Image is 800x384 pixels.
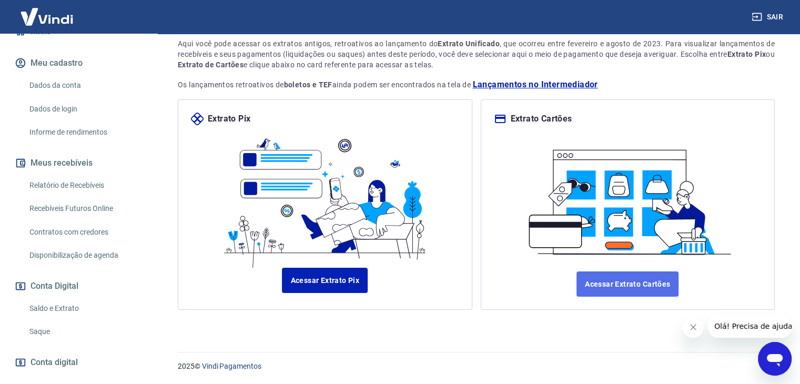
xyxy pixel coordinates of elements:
a: Saldo e Extrato [25,298,145,319]
p: Extrato Cartões [511,113,572,125]
p: Extrato Pix [208,113,250,125]
a: Acessar Extrato Pix [282,268,368,293]
div: Aqui você pode acessar os extratos antigos, retroativos ao lançamento do , que ocorreu entre feve... [178,38,775,70]
img: Vindi [13,1,81,33]
a: Vindi Pagamentos [202,362,261,370]
p: Os lançamentos retroativos de ainda podem ser encontrados na tela de [178,78,775,91]
a: Lançamentos no Intermediador [472,78,598,91]
a: Relatório de Recebíveis [25,175,145,196]
strong: Extrato Unificado [438,39,500,48]
strong: Extrato Pix [727,50,766,58]
img: ilustracard.1447bf24807628a904eb562bb34ea6f9.svg [520,138,735,259]
img: ilustrapix.38d2ed8fdf785898d64e9b5bf3a9451d.svg [218,125,432,268]
button: Conta Digital [13,275,145,298]
iframe: Fechar mensagem [683,317,704,338]
button: Sair [750,7,787,27]
a: Contratos com credores [25,221,145,243]
a: Saque [25,321,145,342]
iframe: Botão para abrir a janela de mensagens [758,342,792,376]
a: Disponibilização de agenda [25,245,145,266]
span: Conta digital [31,355,78,370]
button: Meus recebíveis [13,151,145,175]
iframe: Mensagem da empresa [708,315,792,338]
a: Informe de rendimentos [25,122,145,143]
span: Olá! Precisa de ajuda? [6,7,88,16]
a: Acessar Extrato Cartões [576,271,679,297]
strong: Extrato de Cartões [178,60,244,69]
a: Dados de login [25,98,145,120]
button: Meu cadastro [13,52,145,75]
strong: boletos e TEF [284,80,332,89]
a: Recebíveis Futuros Online [25,198,145,219]
a: Conta digital [13,351,145,374]
p: 2025 © [178,361,775,372]
a: Dados da conta [25,75,145,96]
